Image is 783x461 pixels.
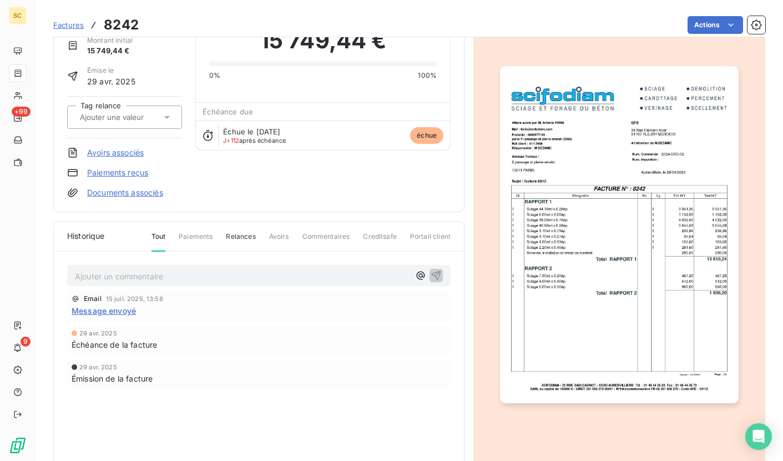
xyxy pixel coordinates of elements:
span: 0% [209,71,220,81]
span: Paiements [179,232,213,250]
img: Logo LeanPay [9,437,27,454]
span: 29 avr. 2025 [79,330,117,337]
span: Tout [151,232,166,252]
span: Échéance de la facture [72,339,157,350]
span: Émission de la facture [72,373,153,384]
span: Portail client [410,232,451,250]
span: 15 juil. 2025, 13:58 [106,295,163,302]
span: Commentaires [302,232,350,250]
a: Documents associés [87,187,163,198]
span: +99 [12,107,31,117]
h3: 8242 [104,15,139,35]
span: Factures [53,21,84,29]
span: 29 avr. 2025 [87,76,135,87]
span: Relances [226,232,255,250]
span: Échéance due [203,107,253,116]
span: Avoirs [269,232,289,250]
span: J+112 [223,137,239,144]
button: Actions [688,16,743,34]
span: Historique [67,231,105,242]
input: Ajouter une valeur [79,112,190,122]
div: Open Intercom Messenger [745,423,772,450]
span: 29 avr. 2025 [79,364,117,370]
span: Émise le [87,66,135,76]
div: SC [9,7,27,24]
span: Creditsafe [363,232,397,250]
span: Montant initial [87,36,133,46]
span: après échéance [223,137,286,144]
span: Email [84,295,102,302]
a: +99 [9,109,26,127]
span: 100% [418,71,437,81]
span: échue [410,127,443,144]
a: Factures [53,19,84,31]
a: Paiements reçus [87,167,148,178]
span: Échue le [DATE] [223,127,280,136]
span: 9 [21,337,31,347]
span: 15 749,44 € [87,46,133,57]
img: invoice_thumbnail [500,66,738,403]
span: 15 749,44 € [260,24,387,57]
span: Message envoyé [72,305,136,317]
a: Avoirs associés [87,147,144,158]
